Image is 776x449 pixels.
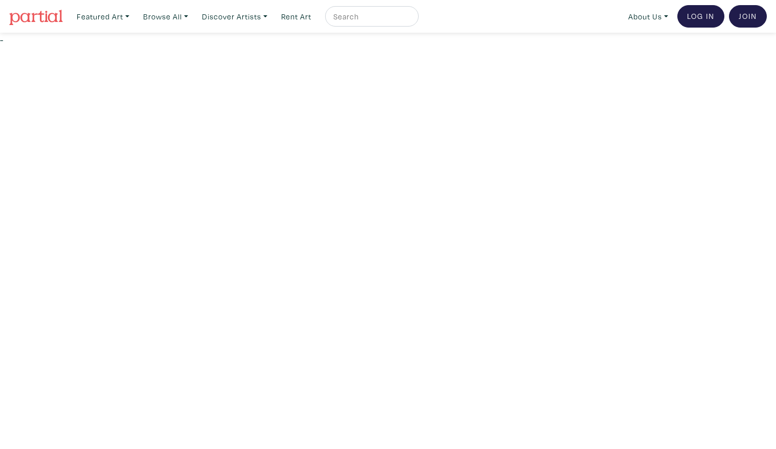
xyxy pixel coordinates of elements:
a: About Us [624,6,673,27]
a: Log In [677,5,724,28]
input: Search [332,10,409,23]
a: Join [729,5,767,28]
a: Browse All [139,6,193,27]
a: Discover Artists [197,6,272,27]
a: Featured Art [72,6,134,27]
a: Rent Art [277,6,316,27]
